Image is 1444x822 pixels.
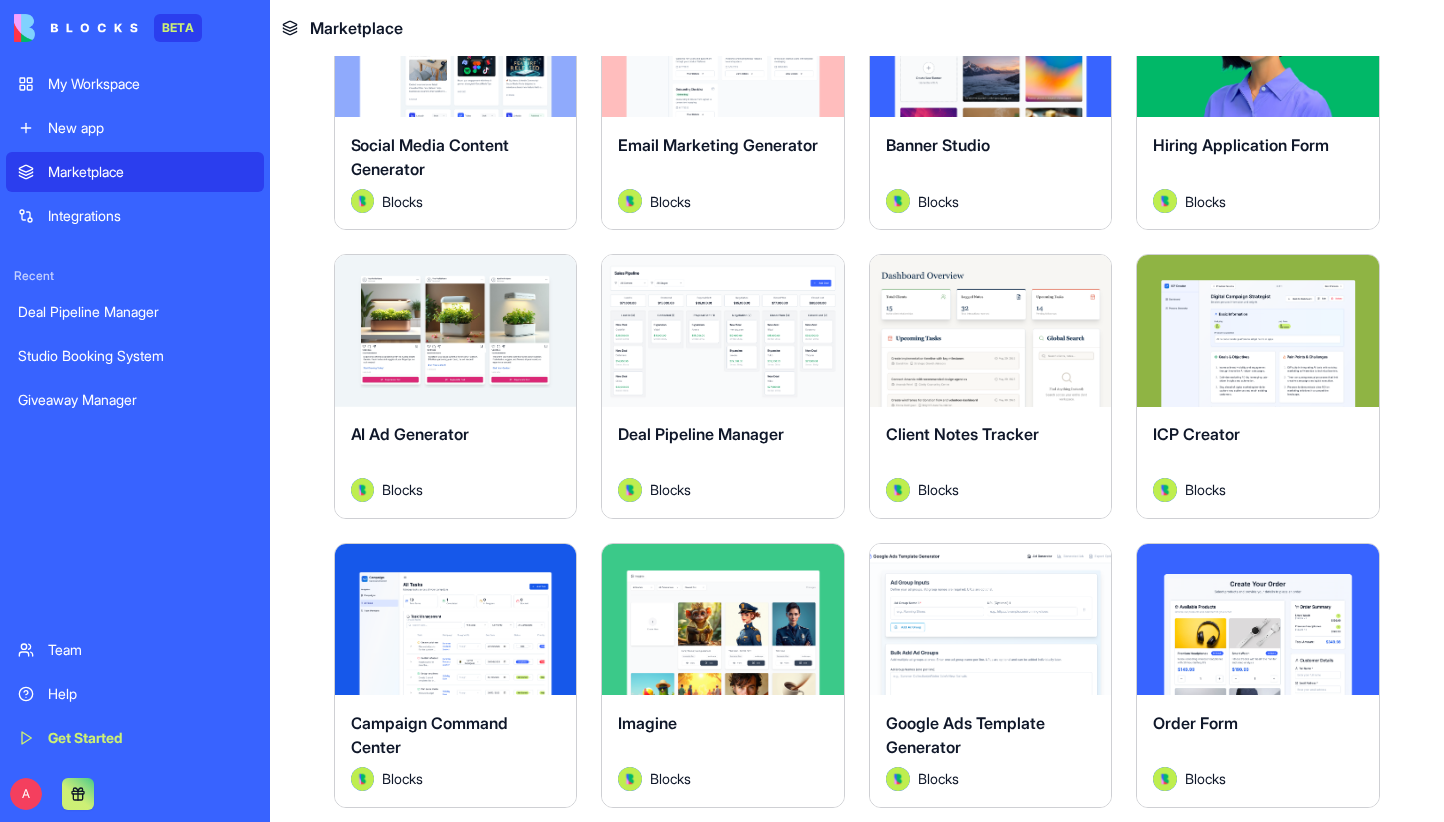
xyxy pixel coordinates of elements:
div: BETA [154,14,202,42]
span: Blocks [918,768,959,789]
a: ImagineAvatarBlocks [601,543,845,808]
span: Recent [6,268,264,284]
span: Blocks [382,479,423,500]
img: Avatar [618,767,642,791]
a: Studio Booking System [6,336,264,376]
img: Avatar [351,767,374,791]
a: Giveaway Manager [6,380,264,419]
span: Client Notes Tracker [886,424,1039,444]
span: Imagine [618,713,677,733]
img: Avatar [618,189,642,213]
div: Integrations [48,206,252,226]
div: My Workspace [48,74,252,94]
a: Help [6,674,264,714]
span: AI Ad Generator [351,424,469,444]
span: ICP Creator [1153,424,1240,444]
div: Team [48,640,252,660]
span: Campaign Command Center [351,713,508,757]
div: Marketplace [48,162,252,182]
span: A [10,778,42,810]
a: My Workspace [6,64,264,104]
a: Deal Pipeline ManagerAvatarBlocks [601,254,845,518]
a: Integrations [6,196,264,236]
span: Blocks [650,191,691,212]
img: Avatar [886,478,910,502]
div: Giveaway Manager [18,390,252,410]
span: Blocks [382,191,423,212]
div: Help [48,684,252,704]
span: Blocks [918,479,959,500]
span: Marketplace [310,16,403,40]
img: Avatar [886,189,910,213]
a: BETA [14,14,202,42]
img: Avatar [351,189,374,213]
span: Deal Pipeline Manager [618,424,784,444]
a: ICP CreatorAvatarBlocks [1136,254,1380,518]
span: Blocks [382,768,423,789]
a: New app [6,108,264,148]
span: Social Media Content Generator [351,135,509,179]
span: Blocks [918,191,959,212]
span: Banner Studio [886,135,990,155]
img: Avatar [1153,478,1177,502]
div: New app [48,118,252,138]
span: Blocks [650,768,691,789]
span: Hiring Application Form [1153,135,1329,155]
img: Avatar [886,767,910,791]
span: Blocks [1185,768,1226,789]
img: Avatar [1153,189,1177,213]
img: Avatar [351,478,374,502]
a: Client Notes TrackerAvatarBlocks [869,254,1112,518]
span: Blocks [1185,479,1226,500]
a: AI Ad GeneratorAvatarBlocks [334,254,577,518]
img: logo [14,14,138,42]
div: Studio Booking System [18,346,252,366]
a: Campaign Command CenterAvatarBlocks [334,543,577,808]
span: Blocks [1185,191,1226,212]
div: Get Started [48,728,252,748]
span: Email Marketing Generator [618,135,818,155]
img: Avatar [618,478,642,502]
a: Get Started [6,718,264,758]
a: Google Ads Template GeneratorAvatarBlocks [869,543,1112,808]
div: Deal Pipeline Manager [18,302,252,322]
a: Marketplace [6,152,264,192]
a: Team [6,630,264,670]
span: Google Ads Template Generator [886,713,1045,757]
img: Avatar [1153,767,1177,791]
a: Order FormAvatarBlocks [1136,543,1380,808]
span: Order Form [1153,713,1238,733]
a: Deal Pipeline Manager [6,292,264,332]
span: Blocks [650,479,691,500]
